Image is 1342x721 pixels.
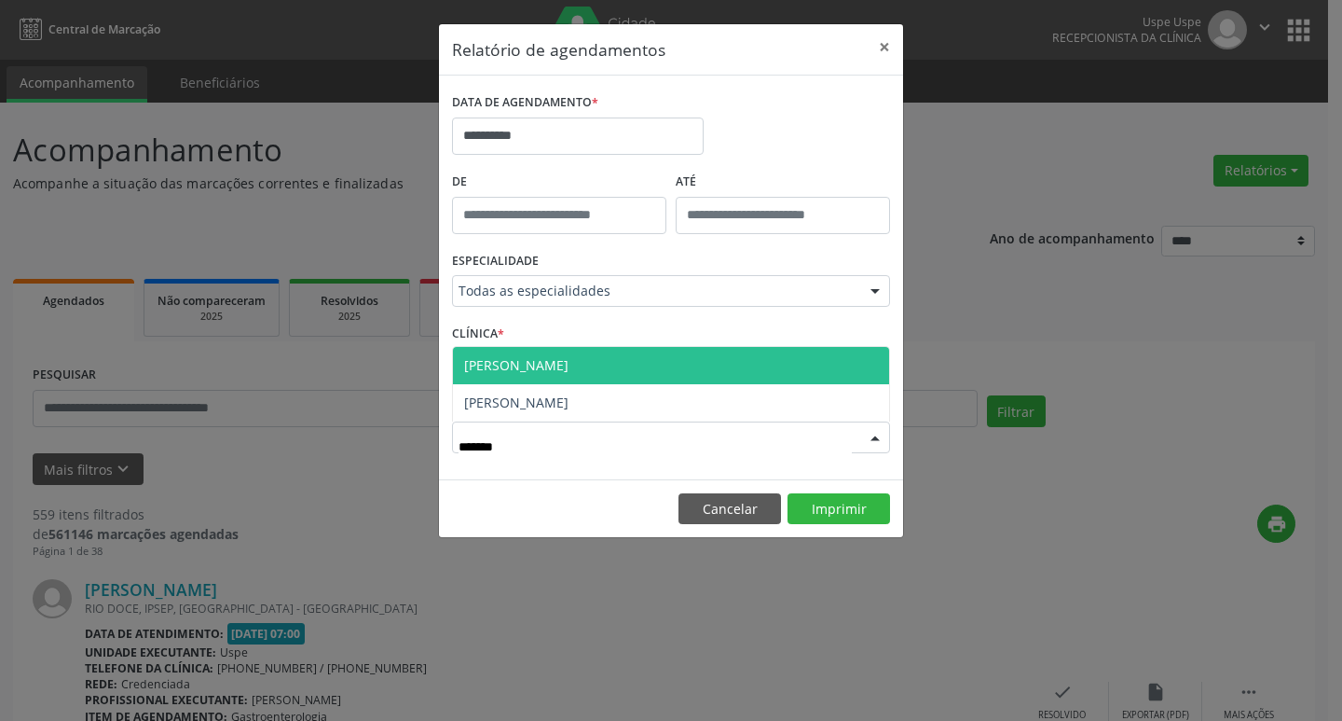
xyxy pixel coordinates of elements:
button: Cancelar [678,493,781,525]
span: [PERSON_NAME] [464,356,568,374]
h5: Relatório de agendamentos [452,37,665,62]
span: Todas as especialidades [459,282,852,300]
label: DATA DE AGENDAMENTO [452,89,598,118]
label: ATÉ [676,168,890,197]
span: [PERSON_NAME] [464,394,568,411]
button: Imprimir [787,493,890,525]
label: CLÍNICA [452,320,504,349]
label: ESPECIALIDADE [452,247,539,276]
label: De [452,168,666,197]
button: Close [866,24,903,70]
